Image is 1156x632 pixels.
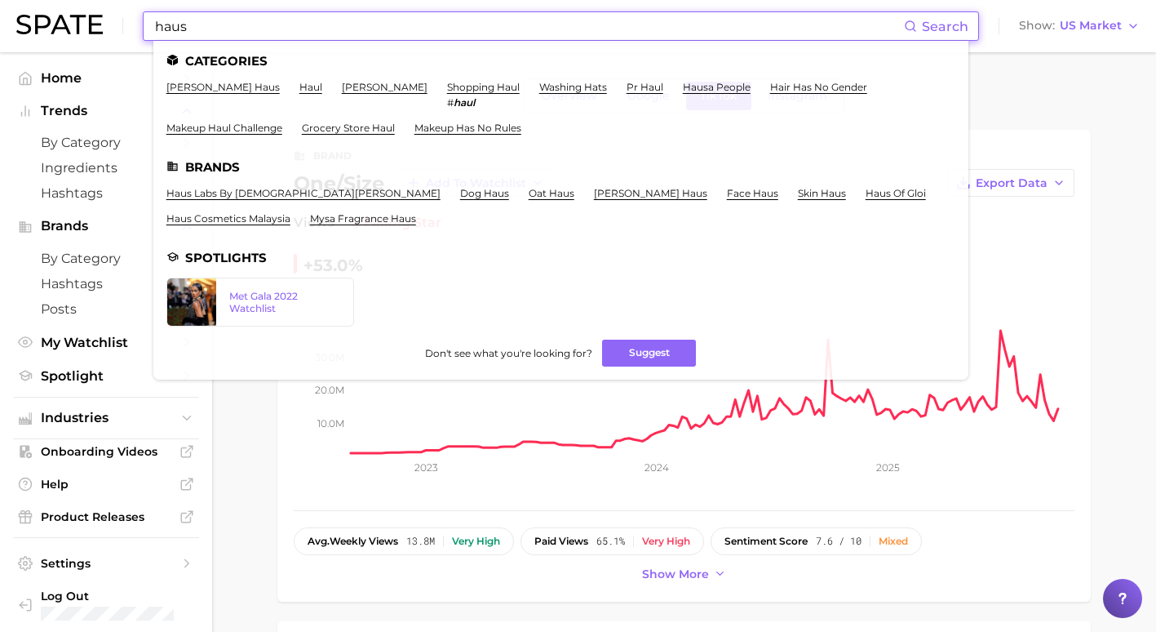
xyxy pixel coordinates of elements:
[454,96,475,109] em: haul
[447,96,454,109] span: #
[13,363,199,389] a: Spotlight
[41,477,171,492] span: Help
[922,19,968,34] span: Search
[153,12,904,40] input: Search here for a brand, industry, or ingredient
[166,187,441,199] a: haus labs by [DEMOGRAPHIC_DATA][PERSON_NAME]
[41,510,171,524] span: Product Releases
[41,301,171,317] span: Posts
[596,536,625,547] span: 65.1%
[539,81,607,93] a: washing hats
[13,296,199,322] a: Posts
[41,104,171,118] span: Trends
[683,81,751,93] a: hausa people
[534,536,588,547] span: paid views
[229,290,340,314] div: Met Gala 2022 Watchlist
[627,81,663,93] a: pr haul
[299,81,322,93] a: haul
[13,406,199,430] button: Industries
[166,212,290,225] a: haus cosmetics malaysia
[594,187,707,199] a: [PERSON_NAME] haus
[166,251,955,265] li: Spotlights
[41,70,171,86] span: Home
[41,335,171,350] span: My Watchlist
[13,472,199,496] a: Help
[294,527,514,555] button: avg.weekly views13.8mVery high
[520,527,704,555] button: paid views65.1%Very high
[41,135,171,150] span: by Category
[529,187,574,199] a: oat haus
[1015,16,1144,37] button: ShowUS Market
[166,160,955,174] li: Brands
[976,176,1047,190] span: Export Data
[308,536,398,547] span: weekly views
[317,417,344,429] tspan: 10.0m
[41,219,171,234] span: Brands
[770,81,867,93] a: hair has no gender
[724,536,808,547] span: sentiment score
[876,461,900,474] tspan: 2025
[425,347,592,359] span: Don't see what you're looking for?
[602,340,696,367] button: Suggest
[13,330,199,355] a: My Watchlist
[798,187,846,199] a: skin haus
[41,411,171,425] span: Industries
[166,278,354,327] a: Met Gala 2022 Watchlist
[310,212,416,225] a: mysa fragrance haus
[41,160,171,176] span: Ingredients
[711,527,922,555] button: sentiment score7.6 / 10Mixed
[308,535,330,547] abbr: average
[13,180,199,206] a: Hashtags
[1060,21,1122,30] span: US Market
[13,214,199,238] button: Brands
[166,122,282,134] a: makeup haul challenge
[447,81,520,93] a: shopping haul
[41,368,171,384] span: Spotlight
[41,185,171,201] span: Hashtags
[13,65,199,91] a: Home
[41,444,171,459] span: Onboarding Videos
[41,589,186,603] span: Log Out
[644,461,669,474] tspan: 2024
[13,130,199,155] a: by Category
[13,155,199,180] a: Ingredients
[414,122,521,134] a: makeup has no rules
[13,246,199,271] a: by Category
[13,439,199,464] a: Onboarding Videos
[1019,21,1055,30] span: Show
[879,536,908,547] div: Mixed
[41,276,171,292] span: Hashtags
[315,384,344,396] tspan: 20.0m
[13,271,199,296] a: Hashtags
[342,81,427,93] a: [PERSON_NAME]
[13,584,199,625] a: Log out. Currently logged in with e-mail sbetzler@estee.com.
[816,536,861,547] span: 7.6 / 10
[13,99,199,123] button: Trends
[13,551,199,576] a: Settings
[460,187,509,199] a: dog haus
[414,461,438,474] tspan: 2023
[166,81,280,93] a: [PERSON_NAME] haus
[727,187,778,199] a: face haus
[642,536,690,547] div: Very high
[406,536,435,547] span: 13.8m
[452,536,500,547] div: Very high
[638,563,731,585] button: Show more
[41,251,171,266] span: by Category
[642,567,709,581] span: Show more
[302,122,395,134] a: grocery store haul
[947,169,1074,197] button: Export Data
[41,556,171,571] span: Settings
[13,505,199,529] a: Product Releases
[866,187,926,199] a: haus of gloi
[166,54,955,68] li: Categories
[16,15,103,34] img: SPATE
